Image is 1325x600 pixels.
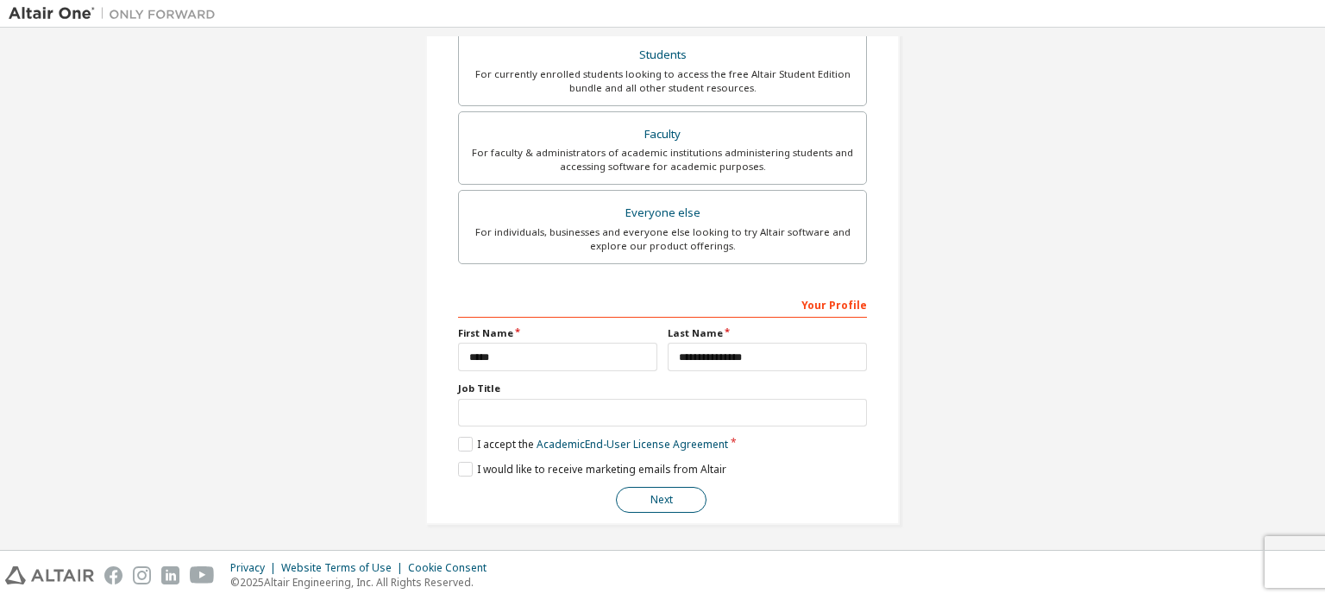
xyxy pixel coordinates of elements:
div: Privacy [230,561,281,575]
img: youtube.svg [190,566,215,584]
div: Cookie Consent [408,561,497,575]
a: Academic End-User License Agreement [537,437,728,452]
p: © 2025 Altair Engineering, Inc. All Rights Reserved. [230,575,497,590]
label: I accept the [458,437,728,452]
div: Faculty [469,123,856,147]
img: instagram.svg [133,566,151,584]
label: Job Title [458,382,867,395]
label: Last Name [668,326,867,340]
div: Website Terms of Use [281,561,408,575]
img: altair_logo.svg [5,566,94,584]
label: I would like to receive marketing emails from Altair [458,462,726,477]
img: facebook.svg [104,566,122,584]
div: For faculty & administrators of academic institutions administering students and accessing softwa... [469,146,856,174]
div: For individuals, businesses and everyone else looking to try Altair software and explore our prod... [469,225,856,253]
img: linkedin.svg [161,566,179,584]
button: Next [616,487,706,513]
div: Students [469,43,856,67]
img: Altair One [9,5,224,22]
div: Your Profile [458,290,867,318]
div: Everyone else [469,201,856,225]
label: First Name [458,326,657,340]
div: For currently enrolled students looking to access the free Altair Student Edition bundle and all ... [469,67,856,95]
